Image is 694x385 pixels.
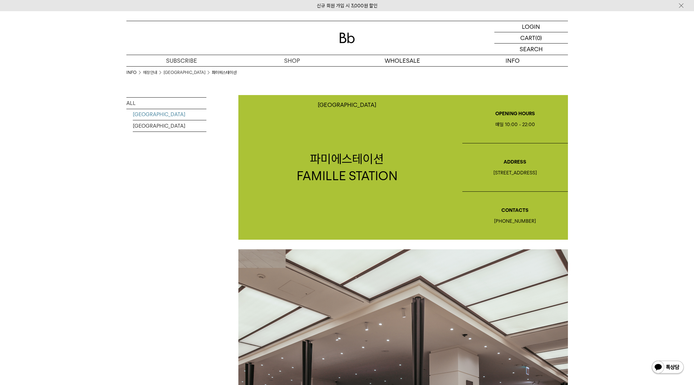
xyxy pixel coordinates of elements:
[462,169,568,177] div: [STREET_ADDRESS]
[126,55,237,66] a: SUBSCRIBE
[535,32,542,43] p: (0)
[462,158,568,166] p: ADDRESS
[462,217,568,225] div: [PHONE_NUMBER]
[520,32,535,43] p: CART
[133,109,206,120] a: [GEOGRAPHIC_DATA]
[494,21,568,32] a: LOGIN
[126,98,206,109] a: ALL
[462,121,568,128] div: 매일 10:00 - 22:00
[133,120,206,132] a: [GEOGRAPHIC_DATA]
[212,69,236,76] li: 파미에스테이션
[494,32,568,44] a: CART (0)
[651,360,684,375] img: 카카오톡 채널 1:1 채팅 버튼
[462,110,568,117] p: OPENING HOURS
[164,69,205,76] a: [GEOGRAPHIC_DATA]
[522,21,540,32] p: LOGIN
[318,101,376,108] p: [GEOGRAPHIC_DATA]
[317,3,378,9] a: 신규 회원 가입 시 3,000원 할인
[297,150,398,167] p: 파미에스테이션
[297,167,398,184] p: FAMILLE STATION
[462,206,568,214] p: CONTACTS
[520,44,543,55] p: SEARCH
[126,69,143,76] li: INFO
[347,55,458,66] p: WHOLESALE
[143,69,157,76] a: 매장안내
[237,55,347,66] a: SHOP
[339,33,355,43] img: 로고
[458,55,568,66] p: INFO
